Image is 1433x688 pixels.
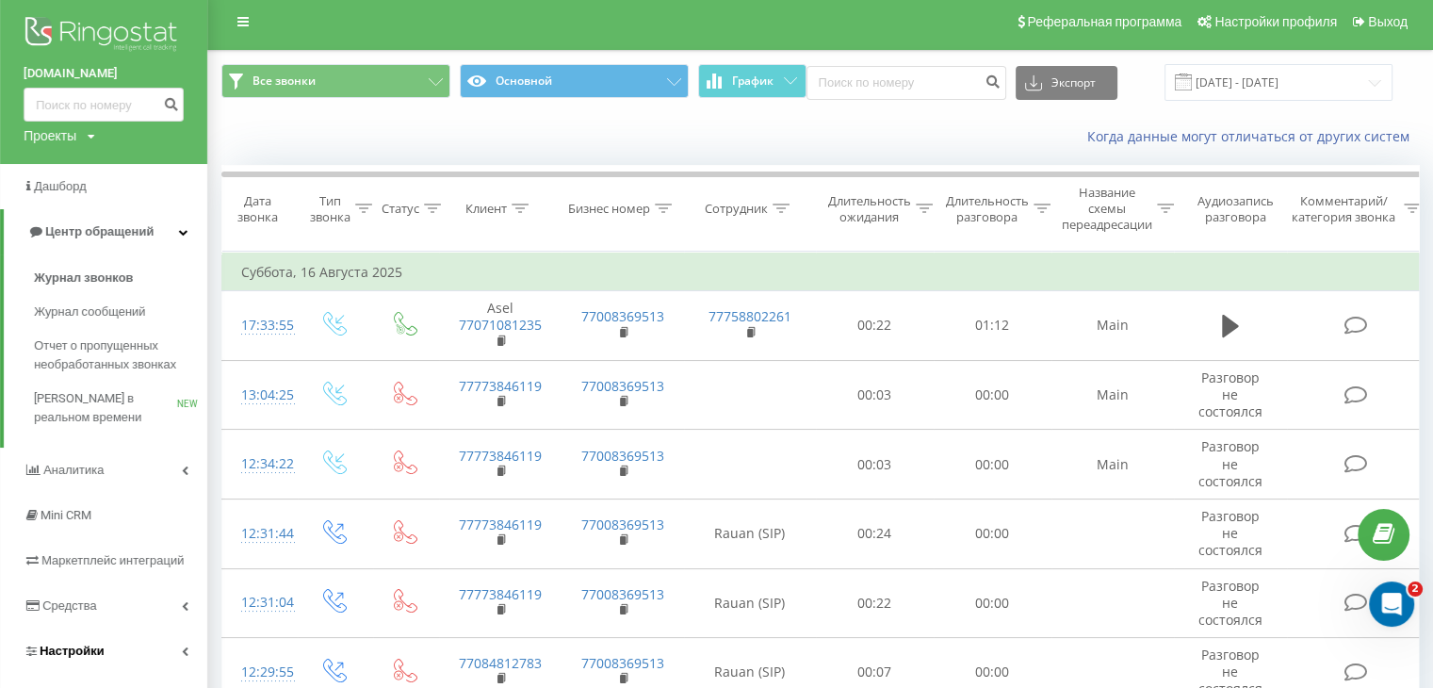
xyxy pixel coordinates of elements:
[34,303,145,321] span: Журнал сообщений
[221,64,450,98] button: Все звонки
[241,584,279,621] div: 12:31:04
[1198,437,1262,489] span: Разговор не состоялся
[34,261,207,295] a: Журнал звонков
[581,447,664,465] a: 77008369513
[568,201,650,217] div: Бизнес номер
[816,568,934,638] td: 00:22
[1051,360,1174,430] td: Main
[946,193,1029,225] div: Длительность разговора
[222,254,1428,291] td: Суббота, 16 Августа 2025
[241,307,279,344] div: 17:33:55
[1016,66,1117,100] button: Экспорт
[439,291,562,361] td: Asel
[934,499,1051,568] td: 00:00
[684,568,816,638] td: Rauan (SIP)
[465,201,507,217] div: Клиент
[732,74,773,88] span: График
[459,585,542,603] a: 77773846119
[581,516,664,533] a: 77008369513
[241,446,279,483] div: 12:34:22
[1198,507,1262,559] span: Разговор не состоялся
[24,12,184,59] img: Ringostat logo
[41,553,184,567] span: Маркетплейс интеграций
[45,224,154,238] span: Центр обращений
[934,430,1051,500] td: 00:00
[1190,193,1281,225] div: Аудиозапись разговора
[816,430,934,500] td: 00:03
[24,64,184,83] a: [DOMAIN_NAME]
[1051,291,1174,361] td: Main
[1408,582,1423,597] span: 2
[460,64,689,98] button: Основной
[34,389,177,427] span: [PERSON_NAME] в реальном времени
[1062,185,1152,233] div: Название схемы переадресации
[806,66,1006,100] input: Поиск по номеру
[934,360,1051,430] td: 00:00
[40,644,105,658] span: Настройки
[828,193,911,225] div: Длительность ожидания
[34,382,207,434] a: [PERSON_NAME] в реальном времениNEW
[698,64,806,98] button: График
[459,316,542,334] a: 77071081235
[34,336,198,374] span: Отчет о пропущенных необработанных звонках
[241,516,279,552] div: 12:31:44
[1087,127,1419,145] a: Когда данные могут отличаться от других систем
[581,307,664,325] a: 77008369513
[24,126,76,145] div: Проекты
[382,201,419,217] div: Статус
[241,377,279,414] div: 13:04:25
[222,193,292,225] div: Дата звонка
[816,360,934,430] td: 00:03
[708,307,791,325] a: 77758802261
[1214,14,1337,29] span: Настройки профиля
[1198,369,1262,420] span: Разговор не состоялся
[1051,430,1174,500] td: Main
[1289,193,1399,225] div: Комментарий/категория звонка
[581,377,664,395] a: 77008369513
[1369,582,1414,627] iframe: Intercom live chat
[34,295,207,329] a: Журнал сообщений
[41,508,91,522] span: Mini CRM
[43,463,104,477] span: Аналитика
[34,179,87,193] span: Дашборд
[24,88,184,122] input: Поиск по номеру
[934,568,1051,638] td: 00:00
[705,201,768,217] div: Сотрудник
[1368,14,1408,29] span: Выход
[1198,577,1262,629] span: Разговор не состоялся
[1027,14,1181,29] span: Реферальная программа
[459,377,542,395] a: 77773846119
[42,598,97,613] span: Средства
[459,654,542,672] a: 77084812783
[34,269,133,287] span: Журнал звонков
[34,329,207,382] a: Отчет о пропущенных необработанных звонках
[816,499,934,568] td: 00:24
[581,585,664,603] a: 77008369513
[459,516,542,533] a: 77773846119
[934,291,1051,361] td: 01:12
[252,74,316,89] span: Все звонки
[310,193,350,225] div: Тип звонка
[816,291,934,361] td: 00:22
[4,209,207,254] a: Центр обращений
[459,447,542,465] a: 77773846119
[684,499,816,568] td: Rauan (SIP)
[581,654,664,672] a: 77008369513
